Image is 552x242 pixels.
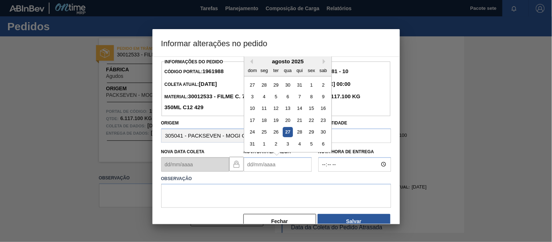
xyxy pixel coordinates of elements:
div: Choose quarta-feira, 13 de agosto de 2025 [283,103,293,113]
font: Informar alterações no pedido [161,39,267,48]
font: Código Portal: [164,69,202,74]
div: Choose sexta-feira, 1 de agosto de 2025 [306,80,316,90]
div: Choose terça-feira, 12 de agosto de 2025 [271,103,281,113]
div: ter [271,65,281,75]
div: seg [259,65,269,75]
div: Choose sexta-feira, 29 de agosto de 2025 [306,127,316,137]
div: Choose terça-feira, 5 de agosto de 2025 [271,92,281,102]
div: qui [294,65,304,75]
div: Choose quarta-feira, 6 de agosto de 2025 [283,92,293,102]
font: Coleta Atual: [164,82,199,87]
div: Choose quinta-feira, 14 de agosto de 2025 [294,103,304,113]
font: Material: [164,94,188,99]
div: Choose sexta-feira, 5 de setembro de 2025 [306,139,316,149]
div: Choose quarta-feira, 30 de julho de 2025 [283,80,293,90]
font: 1961988 [202,68,223,74]
font: Informações do Pedido [165,59,223,64]
div: Choose sábado, 30 de agosto de 2025 [318,127,328,137]
div: Choose sexta-feira, 8 de agosto de 2025 [306,92,316,102]
div: Choose domingo, 3 de agosto de 2025 [247,92,257,102]
font: Origem [161,120,179,126]
div: Choose domingo, 27 de julho de 2025 [247,80,257,90]
div: Choose segunda-feira, 1 de setembro de 2025 [259,139,269,149]
button: Previous Month [248,59,253,64]
div: Choose domingo, 31 de agosto de 2025 [247,139,257,149]
input: dd/mm/aaaa [244,157,312,172]
button: Salvar [318,214,390,229]
div: Choose terça-feira, 26 de agosto de 2025 [271,127,281,137]
div: Choose terça-feira, 19 de agosto de 2025 [271,115,281,125]
div: Choose domingo, 17 de agosto de 2025 [247,115,257,125]
input: dd/mm/aaaa [161,157,229,172]
div: sab [318,65,328,75]
font: Fechar [271,218,288,224]
div: Choose quinta-feira, 4 de setembro de 2025 [294,139,304,149]
div: Choose segunda-feira, 4 de agosto de 2025 [259,92,269,102]
div: Choose sábado, 16 de agosto de 2025 [318,103,328,113]
font: Nova Data Entrega [244,149,291,154]
div: Choose domingo, 24 de agosto de 2025 [247,127,257,137]
div: Choose sexta-feira, 22 de agosto de 2025 [306,115,316,125]
div: sex [306,65,316,75]
div: Choose segunda-feira, 25 de agosto de 2025 [259,127,269,137]
button: Fechar [243,214,316,229]
font: Salvar [346,218,361,224]
div: Choose sábado, 6 de setembro de 2025 [318,139,328,149]
div: Choose sábado, 2 de agosto de 2025 [318,80,328,90]
div: Choose terça-feira, 29 de julho de 2025 [271,80,281,90]
div: Choose sexta-feira, 15 de agosto de 2025 [306,103,316,113]
div: Choose segunda-feira, 28 de julho de 2025 [259,80,269,90]
font: 30012533 ​​- FILME C. 770X65 AP 350ML C12 429 [164,93,270,110]
button: trancado [229,157,244,171]
div: Choose sábado, 23 de agosto de 2025 [318,115,328,125]
div: Choose quarta-feira, 3 de setembro de 2025 [283,139,293,149]
div: Choose segunda-feira, 11 de agosto de 2025 [259,103,269,113]
div: qua [283,65,293,75]
img: trancado [232,160,241,168]
div: Choose sábado, 9 de agosto de 2025 [318,92,328,102]
font: Nova Data Coleta [161,149,205,154]
div: Choose segunda-feira, 18 de agosto de 2025 [259,115,269,125]
font: [DATE] 00:00 [317,81,350,87]
button: Next Month [323,59,328,64]
div: Choose quinta-feira, 21 de agosto de 2025 [294,115,304,125]
div: Choose quinta-feira, 31 de julho de 2025 [294,80,304,90]
div: Choose quarta-feira, 20 de agosto de 2025 [283,115,293,125]
font: 6.117.100 KG [326,93,360,99]
div: dom [247,65,257,75]
font: Nova Hora de Entrega [318,149,374,154]
font: Observação [161,176,192,181]
font: Quantidade [318,120,348,126]
div: Choose domingo, 10 de agosto de 2025 [247,103,257,113]
div: agosto 2025 [244,58,331,64]
font: [DATE] [199,81,217,87]
div: Choose terça-feira, 2 de setembro de 2025 [271,139,281,149]
div: Choose quinta-feira, 28 de agosto de 2025 [294,127,304,137]
div: Choose quarta-feira, 27 de agosto de 2025 [283,127,293,137]
div: month 2025-08 [246,79,329,150]
div: Choose quinta-feira, 7 de agosto de 2025 [294,92,304,102]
